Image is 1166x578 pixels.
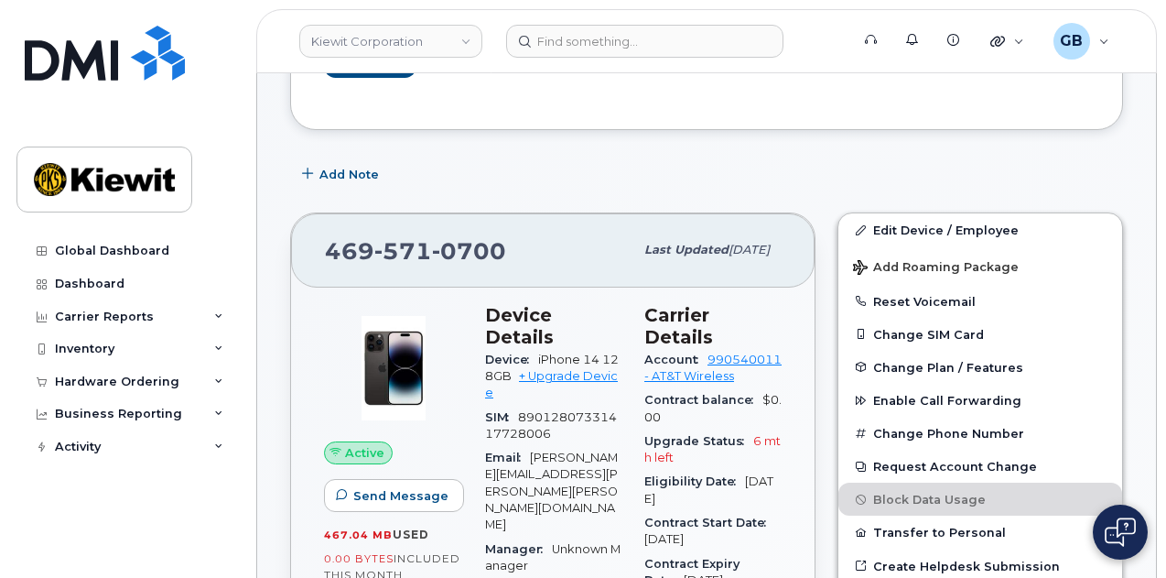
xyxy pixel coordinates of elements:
[353,487,448,505] span: Send Message
[853,260,1019,278] span: Add Roaming Package
[485,451,618,531] span: [PERSON_NAME][EMAIL_ADDRESS][PERSON_NAME][PERSON_NAME][DOMAIN_NAME]
[838,285,1122,318] button: Reset Voicemail
[838,318,1122,351] button: Change SIM Card
[644,243,729,256] span: Last updated
[324,529,393,541] span: 467.04 MB
[485,353,619,383] span: iPhone 14 128GB
[1105,518,1136,547] img: Open chat
[485,451,530,464] span: Email
[485,410,617,441] span: 89012807331417728006
[339,313,448,423] img: image20231002-3703462-njx0qo.jpeg
[644,516,775,529] span: Contract Start Date
[644,393,782,423] span: $0.00
[644,304,782,348] h3: Carrier Details
[1041,23,1122,60] div: Gerry Bustos
[644,353,707,366] span: Account
[729,243,770,256] span: [DATE]
[838,247,1122,285] button: Add Roaming Package
[873,360,1023,374] span: Change Plan / Features
[345,444,384,462] span: Active
[432,237,506,265] span: 0700
[374,237,432,265] span: 571
[644,393,762,407] span: Contract balance
[838,483,1122,516] button: Block Data Usage
[485,369,618,399] a: + Upgrade Device
[644,474,745,488] span: Eligibility Date
[644,353,782,383] a: 990540011 - AT&T Wireless
[644,532,684,546] span: [DATE]
[485,410,518,424] span: SIM
[838,384,1122,417] button: Enable Call Forwarding
[1060,30,1083,52] span: GB
[838,417,1122,450] button: Change Phone Number
[485,304,622,348] h3: Device Details
[838,213,1122,246] a: Edit Device / Employee
[644,474,773,505] span: [DATE]
[393,528,429,541] span: used
[506,25,783,58] input: Find something...
[299,25,482,58] a: Kiewit Corporation
[325,237,506,265] span: 469
[324,479,464,512] button: Send Message
[977,23,1037,60] div: Quicklinks
[485,353,538,366] span: Device
[485,542,621,573] span: Unknown Manager
[838,450,1122,483] button: Request Account Change
[873,394,1021,408] span: Enable Call Forwarding
[290,158,394,191] button: Add Note
[319,166,379,183] span: Add Note
[485,542,552,556] span: Manager
[838,516,1122,549] button: Transfer to Personal
[324,552,394,565] span: 0.00 Bytes
[644,434,753,448] span: Upgrade Status
[838,351,1122,384] button: Change Plan / Features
